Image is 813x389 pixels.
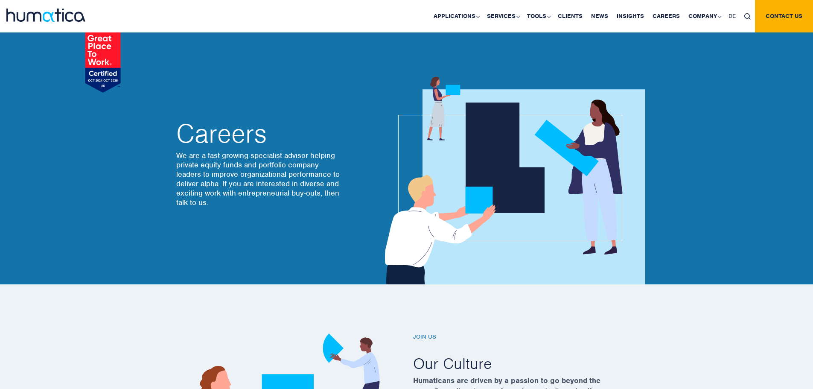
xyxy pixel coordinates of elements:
[176,121,343,146] h2: Careers
[728,12,736,20] span: DE
[6,9,85,22] img: logo
[744,13,751,20] img: search_icon
[413,333,644,341] h6: Join us
[176,151,343,207] p: We are a fast growing specialist advisor helping private equity funds and portfolio company leade...
[413,354,644,373] h2: Our Culture
[377,77,645,284] img: about_banner1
